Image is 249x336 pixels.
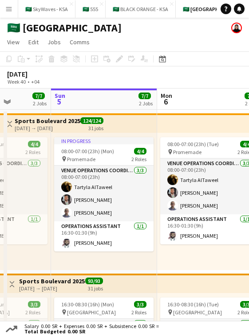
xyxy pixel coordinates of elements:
[131,156,146,162] span: 2 Roles
[32,93,45,99] span: 7/7
[134,301,146,308] span: 3/3
[18,0,75,18] button: 🇸🇦 SkyWaves - KSA
[15,117,80,125] h3: Sports Boulevard 2025
[54,137,154,144] div: In progress
[25,36,42,48] a: Edit
[61,301,114,308] span: 16:30-08:30 (16h) (Mon)
[19,324,161,334] div: Salary 0.00 SR + Expenses 0.00 SR + Subsistence 0.00 SR =
[231,23,242,33] app-user-avatar: Shahad Alsubaie
[4,36,23,48] a: View
[88,284,103,292] div: 31 jobs
[7,70,60,78] div: [DATE]
[31,78,40,85] div: +04
[138,93,151,99] span: 7/7
[19,277,85,285] h3: Sports Boulevard 2025
[75,0,106,18] button: 🇸🇦 555
[167,301,219,308] span: 16:30-08:30 (16h) (Tue)
[80,117,103,124] span: 124/124
[47,38,61,46] span: Jobs
[53,97,65,107] span: 5
[67,156,95,162] span: Promemade
[173,149,202,155] span: Promemade
[88,124,103,131] div: 31 jobs
[67,309,116,316] span: [GEOGRAPHIC_DATA]
[173,309,222,316] span: [GEOGRAPHIC_DATA]
[33,100,47,107] div: 2 Jobs
[54,137,154,251] app-job-card: In progress08:00-07:00 (23h) (Mon)4/4 Promemade2 RolesVENUE OPERATIONS COORDINATOR3/308:00-07:00 ...
[19,285,85,292] div: [DATE] → [DATE]
[7,21,122,35] h1: 🇸🇦 [GEOGRAPHIC_DATA]
[54,221,154,251] app-card-role: Operations Assistant1/116:30-01:30 (9h)[PERSON_NAME]
[28,38,39,46] span: Edit
[54,166,154,221] app-card-role: VENUE OPERATIONS COORDINATOR3/308:00-07:00 (23h)Tartyla AlTaweel[PERSON_NAME][PERSON_NAME]
[61,148,114,154] span: 08:00-07:00 (23h) (Mon)
[28,141,40,147] span: 4/4
[139,100,153,107] div: 2 Jobs
[176,0,248,18] button: 🇸🇦 [GEOGRAPHIC_DATA]
[15,125,80,131] div: [DATE] → [DATE]
[159,97,172,107] span: 6
[44,36,64,48] a: Jobs
[24,329,159,334] span: Total Budgeted 0.00 SR
[106,0,176,18] button: 🇸🇦 BLACK ORANGE - KSA
[131,309,146,316] span: 2 Roles
[85,278,103,284] span: 93/93
[5,78,28,85] span: Week 40
[28,301,40,308] span: 3/3
[167,141,219,147] span: 08:00-07:00 (23h) (Tue)
[134,148,146,154] span: 4/4
[161,92,172,100] span: Mon
[55,92,65,100] span: Sun
[25,149,40,155] span: 2 Roles
[25,309,40,316] span: 2 Roles
[70,38,90,46] span: Comms
[66,36,93,48] a: Comms
[7,38,20,46] span: View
